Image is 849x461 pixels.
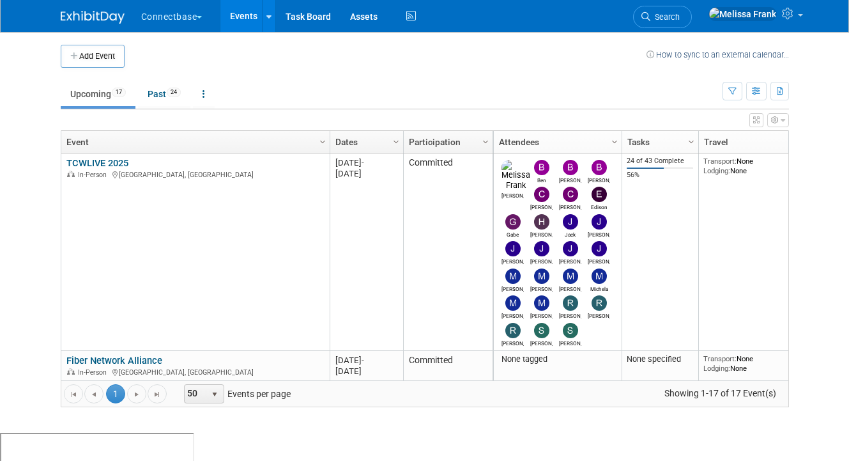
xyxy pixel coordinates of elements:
[501,160,530,191] img: Melissa Frank
[650,12,680,22] span: Search
[61,45,125,68] button: Add Event
[67,171,75,177] img: In-Person Event
[530,256,553,265] div: Jessica Noyes
[505,269,521,284] img: Maria Sterck
[152,389,162,400] span: Go to the last page
[112,88,126,97] span: 17
[501,311,524,319] div: Mike Berman
[627,157,693,166] div: 24 of 43 Complete
[608,131,622,150] a: Column Settings
[703,354,795,373] div: None None
[534,214,549,230] img: Heidi Juarez
[501,230,524,238] div: Gabe Venturi
[501,338,524,347] div: Ryan Williams
[210,389,220,400] span: select
[480,137,491,147] span: Column Settings
[499,131,613,153] a: Attendees
[563,269,578,284] img: Matt Clark
[588,284,610,292] div: Michela Castiglioni
[362,356,364,365] span: -
[505,323,521,338] img: Ryan Williams
[534,323,549,338] img: Stephanie Bird
[627,171,693,180] div: 56%
[335,355,397,366] div: [DATE]
[563,241,578,256] img: John Reumann
[148,384,167,403] a: Go to the last page
[592,295,607,311] img: RICHARD LEVINE
[704,131,792,153] a: Travel
[633,6,692,28] a: Search
[609,137,620,147] span: Column Settings
[530,311,553,319] div: Michael Payne
[66,355,162,366] a: Fiber Network Alliance
[391,137,401,147] span: Column Settings
[64,384,83,403] a: Go to the first page
[61,11,125,24] img: ExhibitDay
[559,256,581,265] div: John Reumann
[592,214,607,230] img: James Grant
[559,230,581,238] div: Jack Davey
[534,160,549,175] img: Ben Edmond
[316,131,330,150] a: Column Settings
[592,187,607,202] img: Edison Smith-Stubbs
[703,157,795,175] div: None None
[563,323,578,338] img: Steve Leavitt
[588,256,610,265] div: John Giblin
[67,368,75,375] img: In-Person Event
[703,166,730,175] span: Lodging:
[563,160,578,175] img: Brian Duffner
[66,169,324,180] div: [GEOGRAPHIC_DATA], [GEOGRAPHIC_DATA]
[403,153,493,351] td: Committed
[708,7,777,21] img: Melissa Frank
[530,230,553,238] div: Heidi Juarez
[389,131,403,150] a: Column Settings
[106,384,125,403] span: 1
[588,175,610,184] div: Brian Maggiacomo
[403,351,493,382] td: Committed
[68,389,79,400] span: Go to the first page
[335,157,397,168] div: [DATE]
[530,202,553,210] div: Carmine Caporelli
[703,157,737,166] span: Transport:
[786,131,800,150] a: Column Settings
[505,295,521,311] img: Mike Berman
[138,82,190,106] a: Past24
[559,284,581,292] div: Matt Clark
[89,389,99,400] span: Go to the previous page
[61,82,135,106] a: Upcoming17
[563,295,578,311] img: Roger Castillo
[167,384,303,403] span: Events per page
[501,284,524,292] div: Maria Sterck
[530,284,553,292] div: Mary Ann Rose
[505,214,521,230] img: Gabe Venturi
[646,50,789,59] a: How to sync to an external calendar...
[534,269,549,284] img: Mary Ann Rose
[684,131,698,150] a: Column Settings
[335,168,397,179] div: [DATE]
[66,366,324,377] div: [GEOGRAPHIC_DATA], [GEOGRAPHIC_DATA]
[66,157,128,169] a: TCWLIVE 2025
[588,311,610,319] div: RICHARD LEVINE
[362,158,364,168] span: -
[505,241,521,256] img: James Turner
[703,354,737,363] span: Transport:
[563,187,578,202] img: Colleen Gallagher
[686,137,696,147] span: Column Settings
[501,256,524,265] div: James Turner
[534,295,549,311] img: Michael Payne
[592,269,607,284] img: Michela Castiglioni
[478,131,493,150] a: Column Settings
[563,214,578,230] img: Jack Davey
[167,88,181,97] span: 24
[559,311,581,319] div: Roger Castillo
[534,241,549,256] img: Jessica Noyes
[317,137,328,147] span: Column Settings
[559,175,581,184] div: Brian Duffner
[498,354,616,364] div: None tagged
[66,131,321,153] a: Event
[592,160,607,175] img: Brian Maggiacomo
[335,131,395,153] a: Dates
[703,364,730,373] span: Lodging:
[78,368,111,377] span: In-Person
[501,191,524,199] div: Melissa Frank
